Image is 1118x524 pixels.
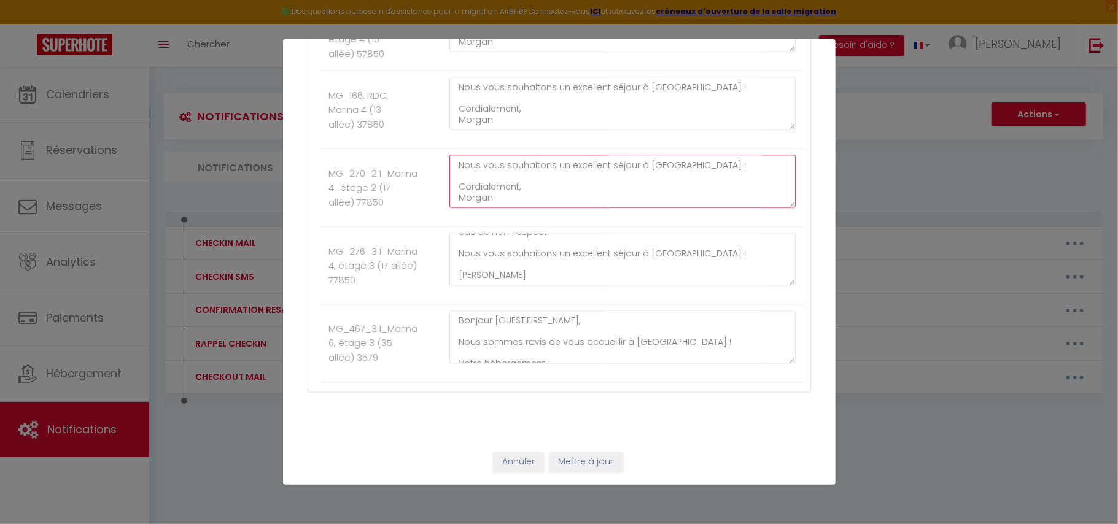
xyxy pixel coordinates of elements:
[328,244,417,288] label: MG_276_3.1_Marina 4, étage 3 (17 allée) 77850
[549,452,623,473] button: Mettre à jour
[328,88,393,132] label: MG_166, RDC, Marina 4 (13 allée) 37850
[328,166,417,210] label: MG_270_2.1_Marina 4_étage 2 (17 allée) 77850
[493,452,544,473] button: Annuler
[328,322,417,366] label: MG_467_3.1_Marina 6, étage 3 (35 allée) 3579
[10,5,47,42] button: Ouvrir le widget de chat LiveChat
